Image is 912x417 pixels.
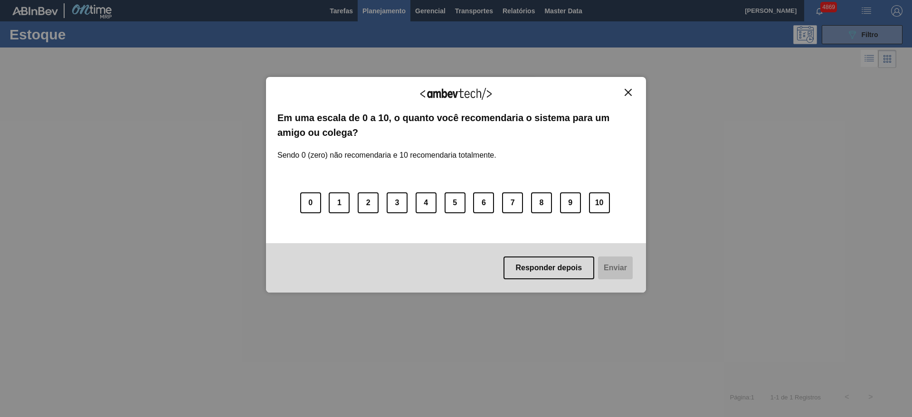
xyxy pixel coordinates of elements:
label: Sendo 0 (zero) não recomendaria e 10 recomendaria totalmente. [277,140,496,160]
button: 9 [560,192,581,213]
label: Em uma escala de 0 a 10, o quanto você recomendaria o sistema para um amigo ou colega? [277,111,635,140]
button: Responder depois [503,256,595,279]
button: 4 [416,192,437,213]
button: 10 [589,192,610,213]
button: 5 [445,192,465,213]
button: Close [622,88,635,96]
img: Logo Ambevtech [420,88,492,100]
button: 0 [300,192,321,213]
button: 8 [531,192,552,213]
button: 1 [329,192,350,213]
img: Close [625,89,632,96]
button: 3 [387,192,408,213]
button: 2 [358,192,379,213]
button: 7 [502,192,523,213]
button: 6 [473,192,494,213]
